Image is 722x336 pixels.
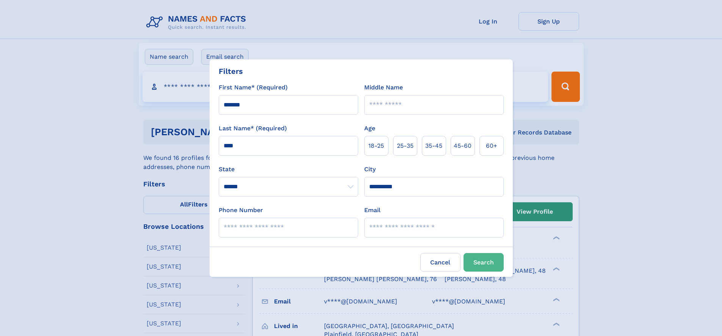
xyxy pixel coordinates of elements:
span: 35‑45 [425,141,442,150]
div: Filters [219,66,243,77]
label: Last Name* (Required) [219,124,287,133]
label: Email [364,206,381,215]
label: First Name* (Required) [219,83,288,92]
label: State [219,165,358,174]
label: Cancel [420,253,460,272]
span: 60+ [486,141,497,150]
span: 18‑25 [368,141,384,150]
label: Phone Number [219,206,263,215]
label: City [364,165,376,174]
label: Middle Name [364,83,403,92]
button: Search [464,253,504,272]
span: 25‑35 [397,141,413,150]
span: 45‑60 [454,141,471,150]
label: Age [364,124,375,133]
